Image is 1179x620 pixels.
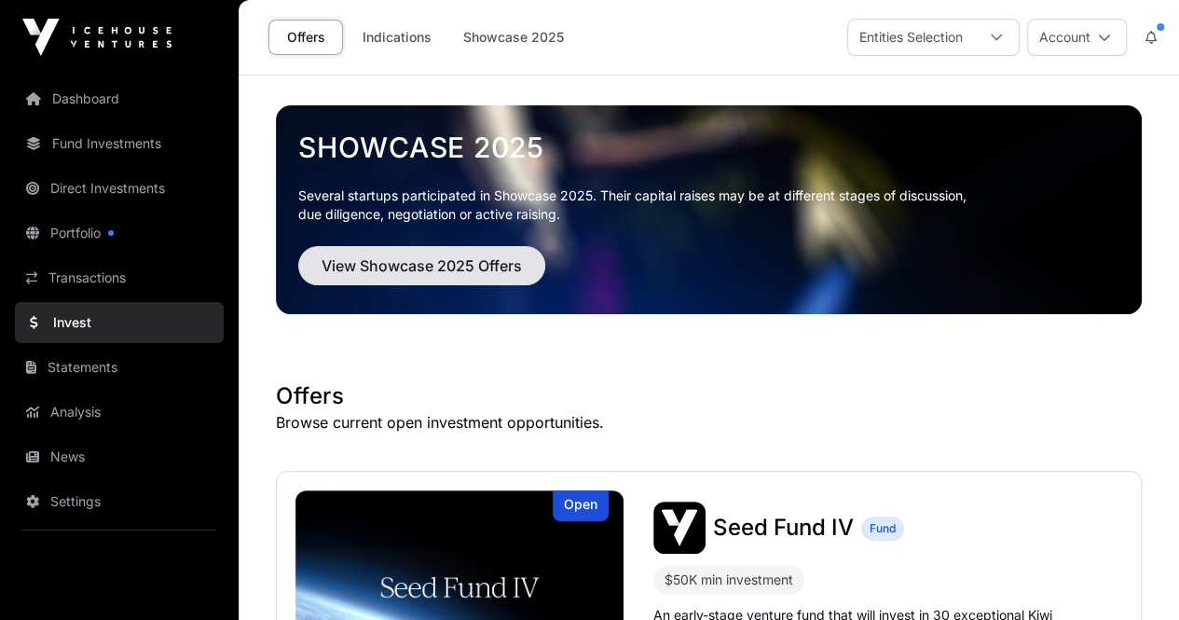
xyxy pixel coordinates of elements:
div: $50K min investment [665,569,793,591]
a: News [15,436,224,477]
iframe: Chat Widget [1086,530,1179,620]
a: Seed Fund IV [713,513,854,543]
a: Showcase 2025 [451,20,576,55]
div: $50K min investment [653,565,804,595]
a: Indications [350,20,444,55]
a: Showcase 2025 [298,131,1119,164]
h1: Offers [276,381,1142,411]
div: Entities Selection [848,20,974,55]
img: Icehouse Ventures Logo [22,19,171,56]
a: Transactions [15,257,224,298]
span: Seed Fund IV [713,514,854,541]
p: Several startups participated in Showcase 2025. Their capital raises may be at different stages o... [298,186,1119,224]
img: Seed Fund IV [653,502,706,554]
button: Account [1027,19,1127,56]
a: Offers [268,20,343,55]
a: Invest [15,302,224,343]
img: Showcase 2025 [276,105,1142,314]
button: View Showcase 2025 Offers [298,246,545,285]
span: View Showcase 2025 Offers [322,255,522,277]
a: Portfolio [15,213,224,254]
span: Fund [870,521,896,536]
a: Direct Investments [15,168,224,209]
a: Fund Investments [15,123,224,164]
a: Statements [15,347,224,388]
div: Open [553,490,609,521]
a: Dashboard [15,78,224,119]
a: View Showcase 2025 Offers [298,265,545,283]
a: Settings [15,481,224,522]
p: Browse current open investment opportunities. [276,411,1142,434]
a: Analysis [15,392,224,433]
